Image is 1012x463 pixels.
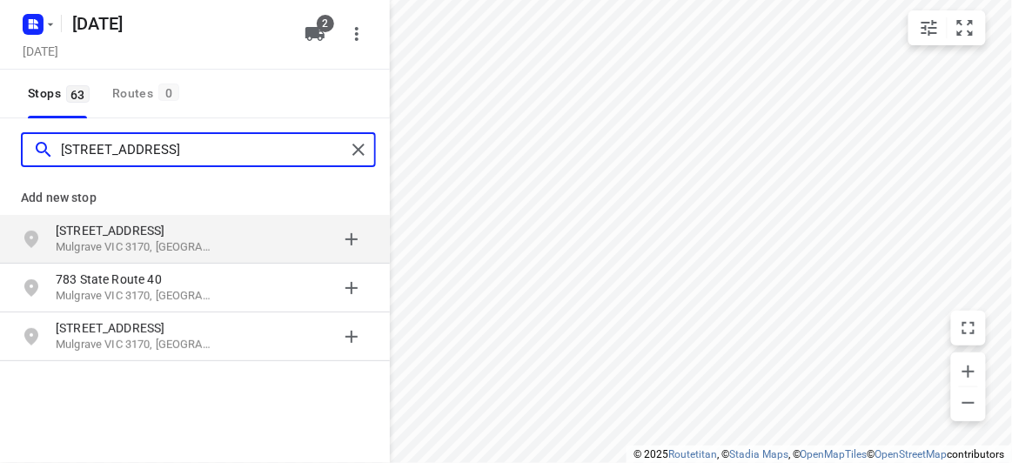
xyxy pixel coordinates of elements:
button: More [339,17,374,51]
h5: Project date [16,41,65,61]
a: OpenStreetMap [875,448,948,460]
p: Mulgrave VIC 3170, [GEOGRAPHIC_DATA] [56,239,216,256]
a: Routetitan [668,448,717,460]
p: 783 State Route 40 [56,271,216,288]
input: Add or search stops [61,137,345,164]
a: OpenMapTiles [801,448,868,460]
p: 783 Springvale Road Service Road [56,319,216,337]
button: 2 [298,17,332,51]
span: Stops [28,83,95,104]
p: [STREET_ADDRESS] [56,222,216,239]
span: 0 [158,84,179,101]
h5: [DATE] [65,10,291,37]
p: Mulgrave VIC 3170, [GEOGRAPHIC_DATA] [56,288,216,305]
div: Routes [112,83,184,104]
span: 2 [317,15,334,32]
p: Mulgrave VIC 3170, Australia [56,337,216,353]
a: Stadia Maps [729,448,788,460]
li: © 2025 , © , © © contributors [633,448,1005,460]
div: small contained button group [908,10,986,45]
p: Add new stop [21,187,369,208]
span: 63 [66,85,90,103]
button: Fit zoom [948,10,982,45]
